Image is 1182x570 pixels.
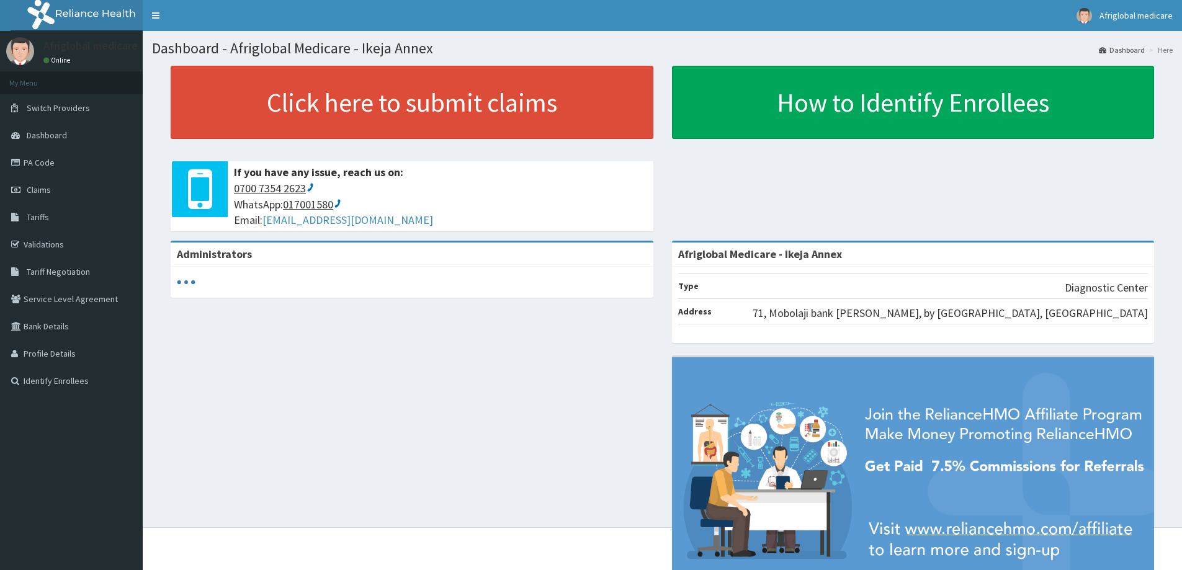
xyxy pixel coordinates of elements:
[152,40,1173,56] h1: Dashboard - Afriglobal Medicare - Ikeja Annex
[283,197,333,212] ctcspan: 017001580
[177,273,195,292] svg: audio-loading
[234,165,403,179] b: If you have any issue, reach us on:
[262,213,433,227] a: [EMAIL_ADDRESS][DOMAIN_NAME]
[27,184,51,195] span: Claims
[1099,45,1145,55] a: Dashboard
[43,40,138,51] p: Afriglobal medicare
[234,180,647,228] span: WhatsApp: Email:
[171,66,653,139] a: Click here to submit claims
[43,56,73,65] a: Online
[1077,8,1092,24] img: User Image
[27,266,90,277] span: Tariff Negotiation
[1065,280,1148,296] p: Diagnostic Center
[27,102,90,114] span: Switch Providers
[678,247,842,261] strong: Afriglobal Medicare - Ikeja Annex
[1146,45,1173,55] li: Here
[234,181,306,195] ctcspan: 0700 7354 2623
[6,37,34,65] img: User Image
[234,181,315,195] ctc: Call 0700 7354 2623 with Linkus Desktop Client
[27,212,49,223] span: Tariffs
[753,305,1148,321] p: 71, Mobolaji bank [PERSON_NAME], by [GEOGRAPHIC_DATA], [GEOGRAPHIC_DATA]
[1099,10,1173,21] span: Afriglobal medicare
[678,280,699,292] b: Type
[678,306,712,317] b: Address
[177,247,252,261] b: Administrators
[672,66,1155,139] a: How to Identify Enrollees
[283,197,342,212] ctc: Call 017001580 with Linkus Desktop Client
[27,130,67,141] span: Dashboard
